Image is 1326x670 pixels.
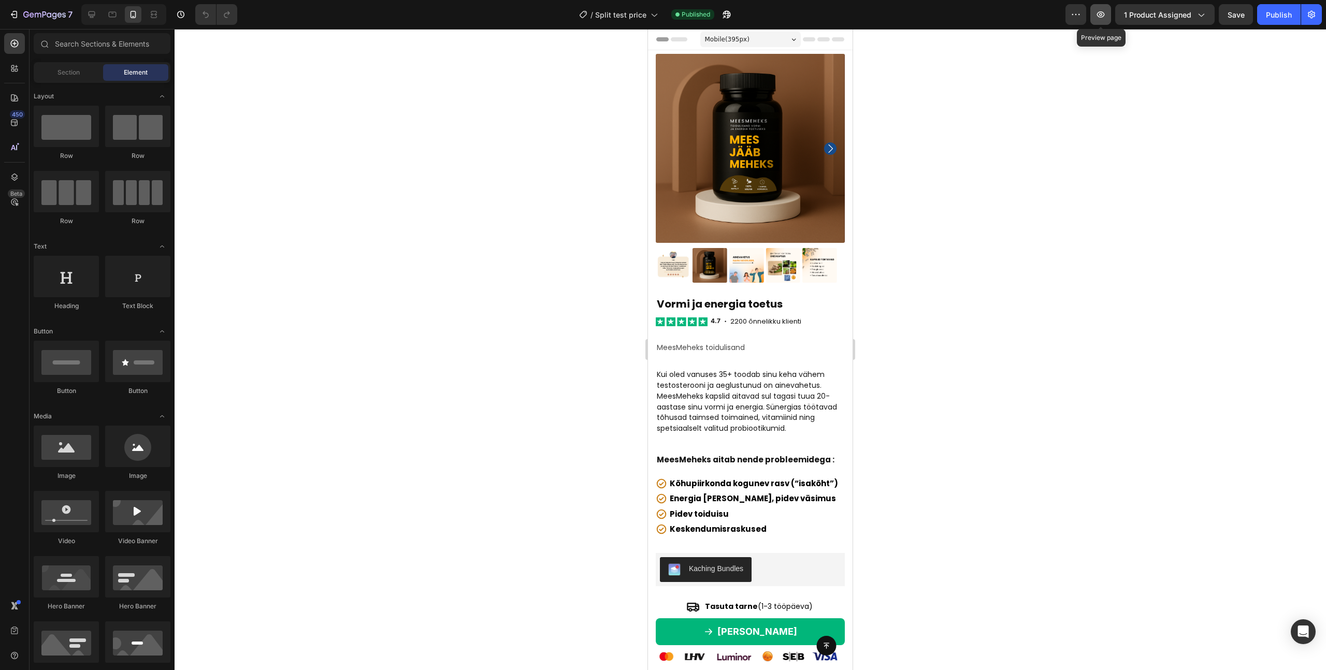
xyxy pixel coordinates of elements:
span: Split test price [595,9,646,20]
span: / [590,9,593,20]
span: Element [124,68,148,77]
div: Heading [34,301,99,311]
div: Video [34,536,99,546]
span: Save [1228,10,1245,19]
span: Published [682,10,710,19]
button: 7 [4,4,77,25]
div: Button [34,386,99,396]
span: Section [57,68,80,77]
span: Toggle open [154,323,170,340]
div: Row [34,151,99,161]
span: 1 product assigned [1124,9,1191,20]
iframe: Design area [648,29,853,670]
div: Publish [1266,9,1292,20]
div: Undo/Redo [195,4,237,25]
button: 1 product assigned [1115,4,1215,25]
div: Beta [8,190,25,198]
div: Hero Banner [34,602,99,611]
div: Open Intercom Messenger [1291,619,1316,644]
button: Save [1219,4,1253,25]
span: Text [34,242,47,251]
div: Hero Banner [105,602,170,611]
div: Row [34,216,99,226]
div: 450 [10,110,25,119]
div: Image [34,471,99,480]
div: Row [105,151,170,161]
span: Button [34,327,53,336]
input: Search Sections & Elements [34,33,170,54]
span: Layout [34,92,54,101]
span: Media [34,412,52,421]
p: 7 [68,8,73,21]
div: Row [105,216,170,226]
div: Text Block [105,301,170,311]
button: Publish [1257,4,1301,25]
div: Video Banner [105,536,170,546]
span: Toggle open [154,238,170,255]
div: Button [105,386,170,396]
span: Toggle open [154,408,170,425]
span: Toggle open [154,88,170,105]
div: Image [105,471,170,480]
